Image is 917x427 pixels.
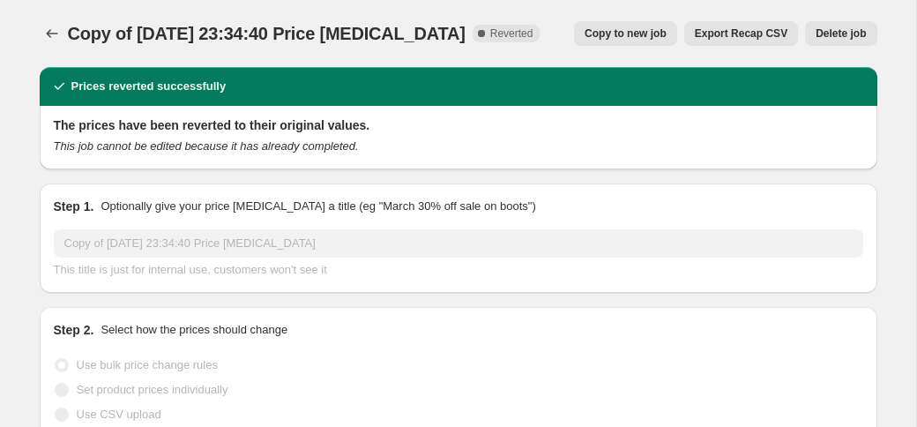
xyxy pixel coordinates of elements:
h2: Step 1. [54,198,94,215]
input: 30% off holiday sale [54,229,863,258]
button: Copy to new job [574,21,677,46]
span: Export Recap CSV [695,26,787,41]
h2: Step 2. [54,321,94,339]
span: This title is just for internal use, customers won't see it [54,263,327,276]
span: Set product prices individually [77,383,228,396]
button: Export Recap CSV [684,21,798,46]
h2: Prices reverted successfully [71,78,227,95]
p: Optionally give your price [MEDICAL_DATA] a title (eg "March 30% off sale on boots") [101,198,535,215]
button: Delete job [805,21,876,46]
span: Reverted [490,26,533,41]
span: Copy to new job [585,26,667,41]
span: Use CSV upload [77,408,161,421]
span: Use bulk price change rules [77,358,218,371]
span: Delete job [816,26,866,41]
p: Select how the prices should change [101,321,287,339]
i: This job cannot be edited because it has already completed. [54,139,359,153]
h2: The prices have been reverted to their original values. [54,116,863,134]
span: Copy of [DATE] 23:34:40 Price [MEDICAL_DATA] [68,24,466,43]
button: Price change jobs [40,21,64,46]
